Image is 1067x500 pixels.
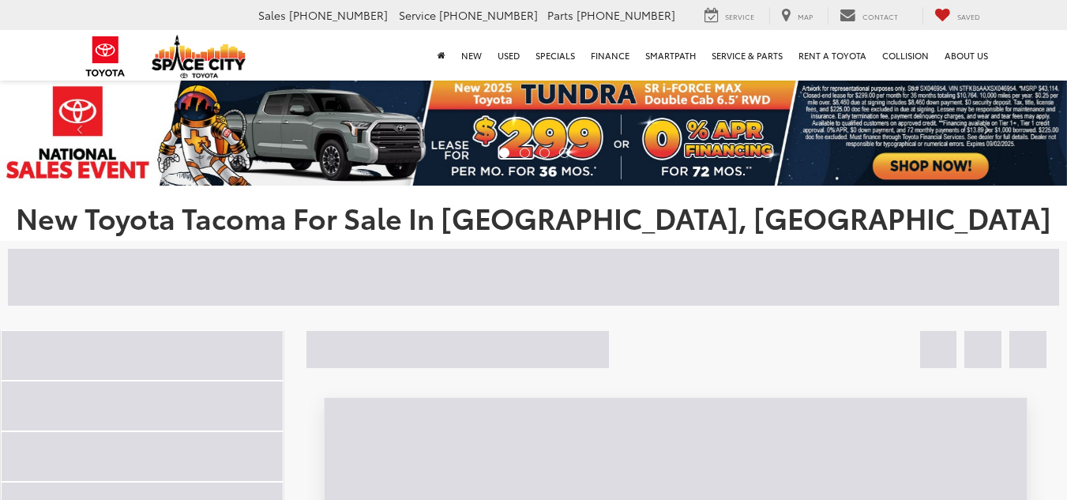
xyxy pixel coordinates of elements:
img: Toyota [76,31,135,82]
a: Used [490,30,528,81]
a: Rent a Toyota [791,30,874,81]
a: About Us [937,30,996,81]
span: Saved [957,11,980,21]
a: Service & Parts [704,30,791,81]
span: Service [725,11,754,21]
img: Space City Toyota [152,35,246,78]
span: [PHONE_NUMBER] [289,7,388,23]
a: New [453,30,490,81]
a: Finance [583,30,637,81]
span: [PHONE_NUMBER] [439,7,538,23]
span: Service [399,7,436,23]
a: Collision [874,30,937,81]
a: Specials [528,30,583,81]
span: Sales [258,7,286,23]
span: Contact [862,11,898,21]
a: Home [430,30,453,81]
span: Parts [547,7,573,23]
span: Map [798,11,813,21]
a: Service [693,7,766,24]
a: Contact [828,7,910,24]
a: Map [769,7,825,24]
span: [PHONE_NUMBER] [577,7,675,23]
a: My Saved Vehicles [922,7,992,24]
a: SmartPath [637,30,704,81]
